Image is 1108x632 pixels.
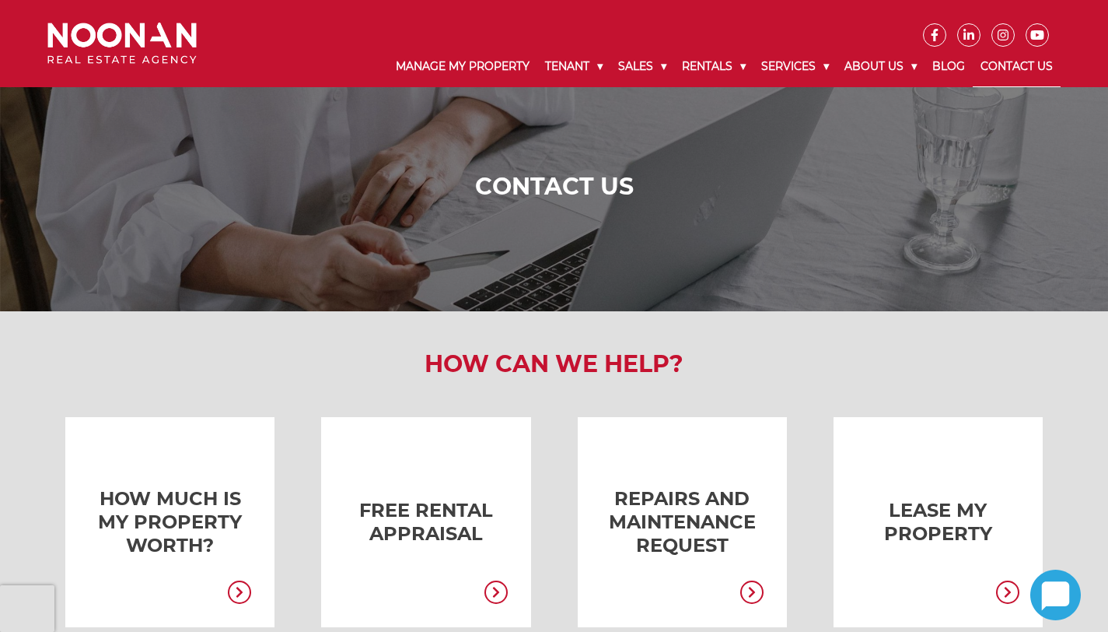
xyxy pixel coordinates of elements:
[837,47,924,86] a: About Us
[36,350,1072,378] h2: How Can We Help?
[610,47,674,86] a: Sales
[973,47,1061,87] a: Contact Us
[47,23,197,64] img: Noonan Real Estate Agency
[537,47,610,86] a: Tenant
[753,47,837,86] a: Services
[51,173,1057,201] h1: Contact Us
[924,47,973,86] a: Blog
[388,47,537,86] a: Manage My Property
[674,47,753,86] a: Rentals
